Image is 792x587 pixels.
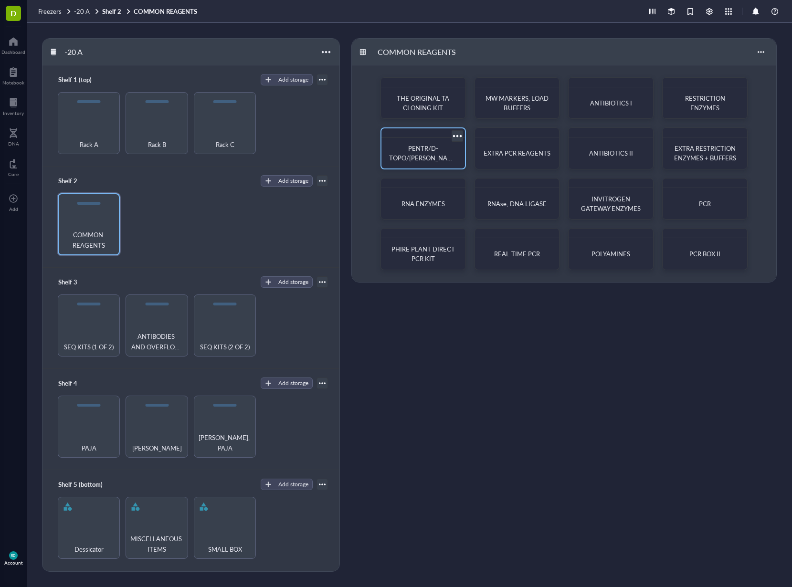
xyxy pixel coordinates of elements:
span: RNAse, DNA LIGASE [487,199,546,208]
div: Add [9,206,18,212]
div: Account [4,560,23,566]
div: Core [8,171,19,177]
div: Shelf 2 [54,174,111,188]
div: Add storage [278,75,308,84]
span: PENTR/D-TOPO/[PERSON_NAME] Assembly CLONING KIT [389,144,457,181]
span: RESTRICTION ENZYMES [685,94,727,112]
div: Add storage [278,278,308,286]
span: D [11,7,16,19]
button: Add storage [261,175,313,187]
div: -20 A [60,44,117,60]
span: PCR BOX II [689,249,720,258]
button: Add storage [261,74,313,85]
button: Add storage [261,276,313,288]
a: Dashboard [1,34,25,55]
span: EXTRA PCR REAGENTS [484,148,550,157]
button: Add storage [261,377,313,389]
span: PCR [699,199,711,208]
a: DNA [8,126,19,147]
a: Notebook [2,64,24,85]
a: -20 A [74,7,100,16]
button: Add storage [261,479,313,490]
div: Inventory [3,110,24,116]
div: Notebook [2,80,24,85]
span: [PERSON_NAME], PAJA [198,432,252,453]
div: DNA [8,141,19,147]
a: Shelf 2COMMON REAGENTS [102,7,199,16]
span: Rack B [148,139,166,150]
div: COMMON REAGENTS [373,44,460,60]
span: SEQ KITS (2 OF 2) [200,342,250,352]
div: Shelf 3 [54,275,111,289]
span: INVITROGEN GATEWAY ENZYMES [581,194,641,213]
a: Inventory [3,95,24,116]
span: [PERSON_NAME] [132,443,182,453]
span: Rack C [216,139,234,150]
span: ANTIBIOTICS II [589,148,633,157]
span: Dessicator [74,544,104,555]
span: PHIRE PLANT DIRECT PCR KIT [391,244,456,263]
span: MW MARKERS, LOAD BUFFERS [486,94,549,112]
span: Rack A [80,139,98,150]
a: Core [8,156,19,177]
div: Shelf 1 (top) [54,73,111,86]
span: SMALL BOX [208,544,242,555]
span: REAL TIME PCR [494,249,539,258]
span: Freezers [38,7,62,16]
span: THE ORIGINAL TA CLONING KIT [397,94,451,112]
span: MISCELLANEOUS ITEMS [130,534,183,555]
span: ANTIBODIES AND OVERFLOW REAGENTS [130,331,183,352]
div: Add storage [278,480,308,489]
span: RNA ENZYMES [401,199,445,208]
span: ANTIBIOTICS I [590,98,632,107]
span: COMMON REAGENTS [63,230,115,251]
span: POLYAMINES [591,249,630,258]
span: -20 A [74,7,90,16]
div: Shelf 5 (bottom) [54,478,111,491]
a: Freezers [38,7,72,16]
div: Dashboard [1,49,25,55]
span: RD [11,554,16,558]
span: EXTRA RESTRICTION ENZYMES + BUFFERS [674,144,737,162]
div: Add storage [278,379,308,388]
div: Shelf 4 [54,377,111,390]
div: Add storage [278,177,308,185]
span: PAJA [82,443,96,453]
span: SEQ KITS (1 OF 2) [64,342,114,352]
